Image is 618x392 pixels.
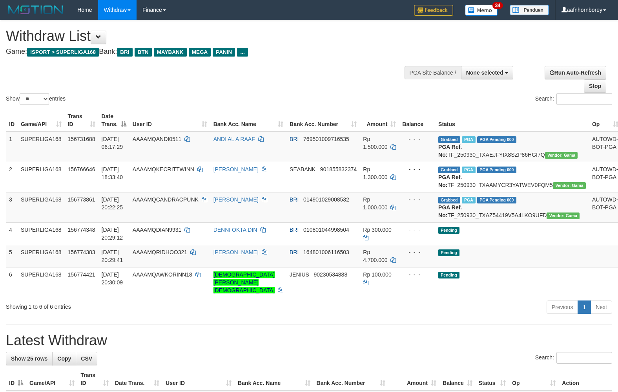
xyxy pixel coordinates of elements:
span: Grabbed [438,167,460,173]
span: 156774348 [68,227,95,233]
th: Op: activate to sort column ascending [509,368,559,390]
th: Amount: activate to sort column ascending [388,368,439,390]
td: TF_250930_TXAEJFYIX8SZP86HGI7Q [435,132,589,162]
td: 5 [6,245,18,267]
img: Button%20Memo.svg [465,5,498,16]
span: Vendor URL: https://trx31.1velocity.biz [553,182,586,189]
span: ... [237,48,248,57]
a: Show 25 rows [6,352,53,365]
div: - - - [402,226,432,234]
td: SUPERLIGA168 [18,192,65,222]
span: Vendor URL: https://trx31.1velocity.biz [545,152,578,159]
td: TF_250930_TXAZ54419V5A4LKO9UFD [435,192,589,222]
a: [PERSON_NAME] [213,249,259,255]
span: Copy 010801044998504 to clipboard [303,227,349,233]
div: PGA Site Balance / [405,66,461,79]
span: PGA Pending [477,197,516,203]
th: Game/API: activate to sort column ascending [26,368,78,390]
span: Pending [438,227,459,234]
label: Search: [535,93,612,105]
b: PGA Ref. No: [438,144,462,158]
td: SUPERLIGA168 [18,132,65,162]
span: Grabbed [438,197,460,203]
a: 1 [578,300,591,314]
b: PGA Ref. No: [438,204,462,218]
span: BRI [290,196,299,203]
h1: Latest Withdraw [6,333,612,348]
th: Status [435,109,589,132]
span: BRI [117,48,132,57]
a: DENNI OKTA DIN [213,227,257,233]
span: Pending [438,272,459,278]
a: CSV [76,352,97,365]
span: Vendor URL: https://trx31.1velocity.biz [547,212,580,219]
span: PANIN [213,48,235,57]
th: Game/API: activate to sort column ascending [18,109,65,132]
span: Copy 164801006116503 to clipboard [303,249,349,255]
a: [DEMOGRAPHIC_DATA][PERSON_NAME][DEMOGRAPHIC_DATA] [213,271,275,293]
span: Rp 300.000 [363,227,391,233]
th: Bank Acc. Number: activate to sort column ascending [314,368,389,390]
span: [DATE] 20:29:12 [102,227,123,241]
b: PGA Ref. No: [438,174,462,188]
span: 156731688 [68,136,95,142]
th: Amount: activate to sort column ascending [360,109,399,132]
span: [DATE] 06:17:29 [102,136,123,150]
span: Rp 1.000.000 [363,196,387,211]
span: Copy 014901029008532 to clipboard [303,196,349,203]
span: Grabbed [438,136,460,143]
th: User ID: activate to sort column ascending [162,368,235,390]
span: Copy 769501009716535 to clipboard [303,136,349,142]
a: [PERSON_NAME] [213,196,259,203]
th: Date Trans.: activate to sort column descending [98,109,129,132]
span: [DATE] 20:30:09 [102,271,123,286]
span: PGA Pending [477,136,516,143]
span: BRI [290,249,299,255]
button: None selected [461,66,513,79]
td: SUPERLIGA168 [18,162,65,192]
td: 6 [6,267,18,297]
label: Show entries [6,93,66,105]
span: Marked by aafromsomean [462,136,476,143]
span: MAYBANK [154,48,187,57]
span: JENIUS [290,271,309,278]
span: 34 [492,2,503,9]
span: Copy [57,355,71,362]
div: Showing 1 to 6 of 6 entries [6,300,252,311]
div: - - - [402,165,432,173]
span: 156774383 [68,249,95,255]
th: Bank Acc. Name: activate to sort column ascending [210,109,286,132]
img: panduan.png [510,5,549,15]
span: Marked by aafsengchandara [462,197,476,203]
th: Balance: activate to sort column ascending [439,368,476,390]
label: Search: [535,352,612,364]
th: Trans ID: activate to sort column ascending [65,109,98,132]
div: - - - [402,271,432,278]
td: 1 [6,132,18,162]
span: [DATE] 20:29:41 [102,249,123,263]
a: Next [591,300,612,314]
th: Bank Acc. Number: activate to sort column ascending [286,109,360,132]
th: User ID: activate to sort column ascending [129,109,210,132]
select: Showentries [20,93,49,105]
th: ID [6,109,18,132]
th: Action [559,368,612,390]
span: [DATE] 18:33:40 [102,166,123,180]
span: AAAAMQRIDHOO321 [133,249,187,255]
span: AAAAMQDIAN9931 [133,227,182,233]
span: Pending [438,249,459,256]
div: - - - [402,248,432,256]
td: 3 [6,192,18,222]
th: Status: activate to sort column ascending [476,368,509,390]
span: Copy 901855832374 to clipboard [320,166,357,172]
th: Balance [399,109,435,132]
span: AAAAMQANDI0511 [133,136,182,142]
span: 156774421 [68,271,95,278]
span: Rp 1.300.000 [363,166,387,180]
a: Previous [547,300,578,314]
span: Copy 90230534888 to clipboard [314,271,348,278]
input: Search: [556,352,612,364]
td: TF_250930_TXAAMYCR3YATWEV0FQM5 [435,162,589,192]
th: Trans ID: activate to sort column ascending [78,368,112,390]
a: Stop [584,79,606,93]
